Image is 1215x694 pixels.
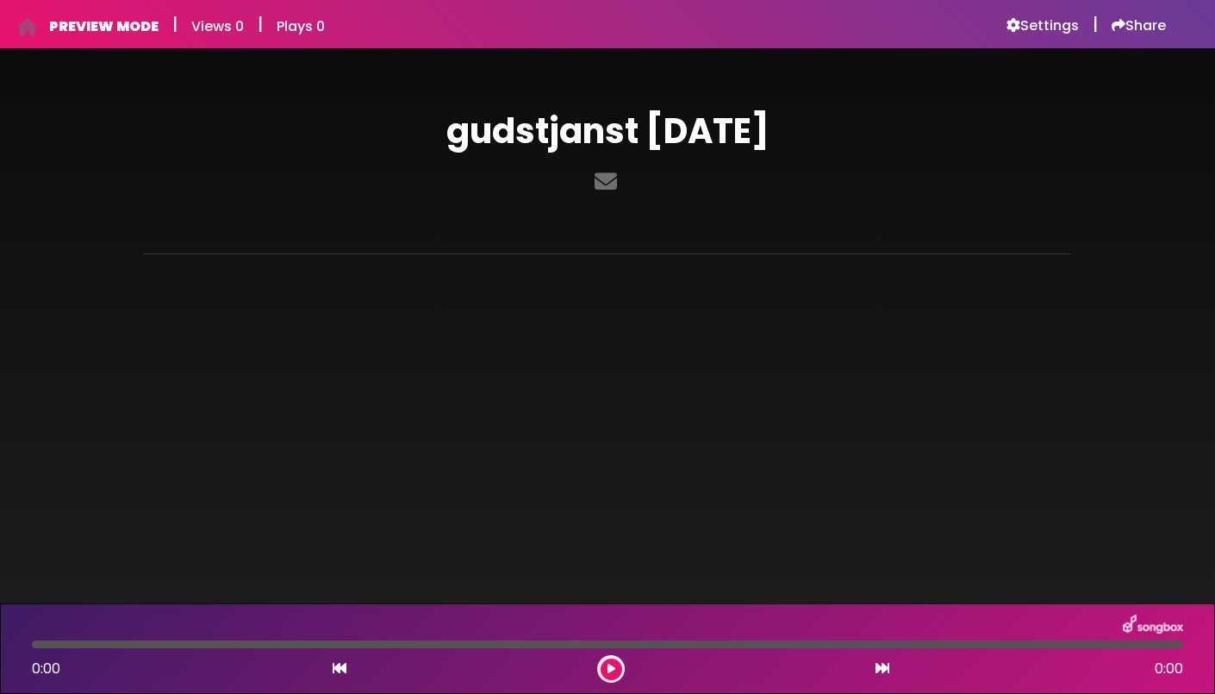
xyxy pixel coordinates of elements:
a: Settings [1006,17,1079,34]
h6: Plays 0 [277,18,325,34]
a: Share [1112,17,1166,34]
h5: | [172,14,178,34]
h1: gudstjanst [DATE] [144,110,1071,152]
h6: PREVIEW MODE [49,18,159,34]
h5: | [258,14,263,34]
h5: | [1093,14,1098,34]
h6: Views 0 [191,18,244,34]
